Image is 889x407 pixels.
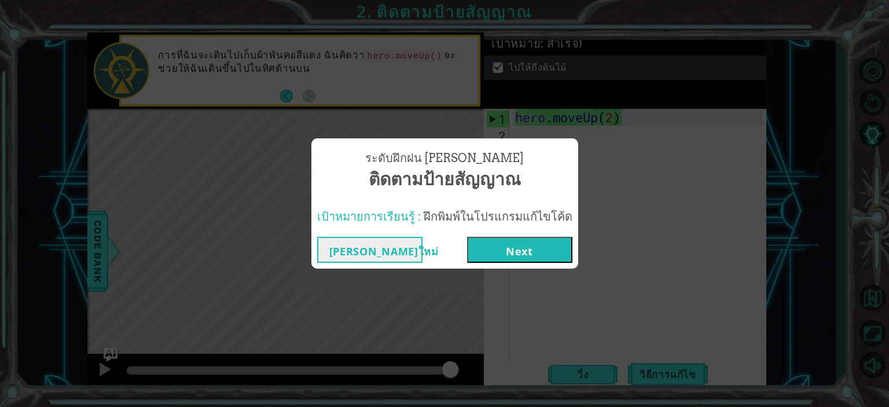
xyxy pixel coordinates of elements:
button: Next [467,237,572,263]
span: ระดับฝึกฝน [PERSON_NAME] [365,150,524,167]
span: ฝึกพิมพ์ในโปรแกรมแก้ไขโค้ด [424,208,572,224]
span: ติดตามป้ายสัญญาณ [369,167,521,192]
span: เป้าหมายการเรียนรู้ : [317,208,421,224]
button: [PERSON_NAME]ใหม่ [317,237,423,263]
